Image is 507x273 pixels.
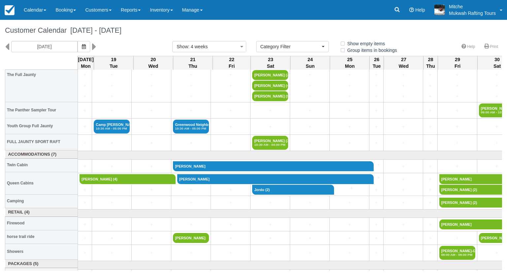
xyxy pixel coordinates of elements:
button: Category Filter [256,41,329,52]
a: + [439,93,475,100]
a: + [331,82,367,89]
em: 10:30 AM - 04:00 PM [254,143,286,147]
a: + [371,250,382,256]
a: + [252,250,288,256]
a: + [213,93,249,100]
a: + [385,107,421,114]
a: + [369,174,382,181]
a: + [80,71,90,78]
a: + [331,235,367,242]
span: : 4 weeks [188,44,208,49]
a: + [331,139,367,146]
a: + [425,107,435,114]
a: + [94,82,130,89]
th: Firewood [5,216,78,230]
a: + [133,250,169,256]
th: FULL JAUNTY SPORT RAFT [5,134,78,150]
a: Retail (4) [7,209,76,215]
a: + [292,199,328,206]
i: Help [409,8,414,12]
a: + [133,221,169,228]
a: + [385,235,421,242]
a: + [80,235,90,242]
a: + [173,93,209,100]
a: [PERSON_NAME] (4) [80,174,171,184]
em: 10:30 AM - 05:00 PM [175,127,207,131]
a: + [439,107,475,114]
th: horse trail ride [5,230,78,244]
a: + [425,199,435,206]
a: + [371,93,382,100]
th: Queen Cabins [5,172,78,195]
a: + [371,235,382,242]
a: Help [457,42,479,52]
th: 26 Tue [370,56,384,70]
a: + [252,123,288,130]
a: + [213,139,249,146]
a: + [173,82,209,89]
th: 29 Fri [438,56,477,70]
a: + [425,221,435,228]
a: + [331,250,367,256]
a: + [439,139,475,146]
a: + [331,93,367,100]
a: + [369,161,382,168]
a: + [425,163,435,170]
span: Help [415,7,425,13]
a: + [80,221,90,228]
a: + [213,250,249,256]
a: + [133,71,169,78]
a: + [173,71,209,78]
th: [DATE] Mon [78,56,94,70]
a: + [173,186,209,193]
a: + [425,82,435,89]
a: + [439,163,475,170]
th: 21 Thu [173,56,213,70]
a: + [80,163,90,170]
a: + [425,235,435,242]
a: + [133,186,169,193]
a: + [331,123,367,130]
a: + [133,82,169,89]
a: + [252,221,288,228]
a: + [331,199,367,206]
a: + [133,107,169,114]
a: + [173,250,209,256]
a: Packages (5) [7,261,76,267]
a: + [173,107,209,114]
a: + [385,221,421,228]
span: Show [177,44,188,49]
a: + [213,107,249,114]
a: + [439,82,475,89]
a: + [133,123,169,130]
th: Camping [5,195,78,208]
a: + [80,199,90,206]
a: [PERSON_NAME]-Gyamf08:00 AM - 09:00 PM [439,246,475,260]
a: + [385,82,421,89]
a: + [371,71,382,78]
a: + [213,221,249,228]
a: + [292,235,328,242]
a: + [252,107,288,114]
a: + [173,199,209,206]
a: + [371,107,382,114]
a: + [213,186,249,193]
a: + [94,107,130,114]
a: [PERSON_NAME] [177,174,369,184]
th: The Panther Sampler Tour [5,102,78,118]
a: + [292,250,328,256]
a: + [385,139,421,146]
a: + [292,107,328,114]
a: + [371,199,382,206]
p: Mitche [449,3,496,10]
a: + [385,199,421,206]
a: + [80,186,90,193]
em: 10:30 AM - 05:00 PM [96,127,128,131]
a: + [385,123,421,130]
span: Show empty items [340,41,390,46]
a: + [292,93,328,100]
a: Print [480,42,502,52]
th: 27 Wed [384,56,423,70]
a: + [425,186,435,193]
a: + [439,123,475,130]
